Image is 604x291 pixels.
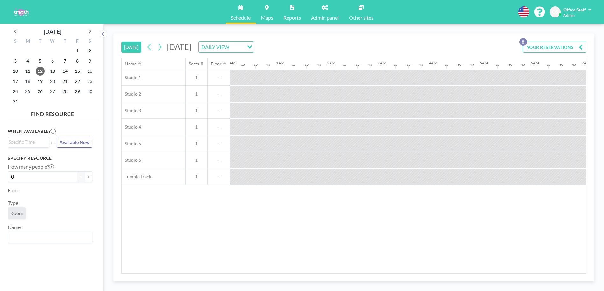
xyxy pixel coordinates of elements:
span: DAILY VIEW [200,43,231,51]
span: - [208,141,230,146]
span: Monday, August 25, 2025 [23,87,32,96]
span: Other sites [349,15,373,20]
span: Friday, August 29, 2025 [73,87,82,96]
div: 5AM [480,60,488,65]
span: Friday, August 22, 2025 [73,77,82,86]
input: Search for option [9,139,46,145]
span: - [208,124,230,130]
div: T [34,37,46,46]
span: Reports [283,15,301,20]
div: 15 [445,63,449,67]
div: 45 [419,63,423,67]
span: Wednesday, August 6, 2025 [48,57,57,65]
div: 30 [458,63,461,67]
div: T [59,37,71,46]
span: Thursday, August 7, 2025 [60,57,69,65]
div: W [46,37,59,46]
div: 30 [508,63,512,67]
span: Saturday, August 9, 2025 [85,57,94,65]
span: 1 [186,174,207,179]
span: Sunday, August 31, 2025 [11,97,20,106]
div: Search for option [8,137,49,147]
div: 6AM [531,60,539,65]
span: Maps [261,15,273,20]
div: S [9,37,22,46]
span: Tuesday, August 5, 2025 [36,57,45,65]
span: Schedule [231,15,251,20]
span: Studio 1 [122,75,141,80]
label: Floor [8,187,19,193]
div: 15 [292,63,296,67]
span: Saturday, August 16, 2025 [85,67,94,76]
button: YOUR RESERVATIONS8 [523,42,586,53]
label: Name [8,224,21,230]
div: Name [125,61,137,67]
span: Studio 5 [122,141,141,146]
div: 45 [521,63,525,67]
div: 4AM [429,60,437,65]
div: Floor [211,61,222,67]
span: - [208,174,230,179]
span: Studio 2 [122,91,141,97]
span: - [208,157,230,163]
span: OS [552,9,558,15]
span: - [208,108,230,113]
span: Room [10,210,23,216]
input: Search for option [9,233,89,241]
span: Saturday, August 23, 2025 [85,77,94,86]
span: Friday, August 15, 2025 [73,67,82,76]
div: 2AM [327,60,335,65]
span: - [208,91,230,97]
div: 30 [559,63,563,67]
span: 1 [186,157,207,163]
button: + [85,171,92,182]
div: 30 [254,63,258,67]
div: F [71,37,83,46]
span: Available Now [60,139,89,145]
div: S [83,37,96,46]
span: Sunday, August 3, 2025 [11,57,20,65]
div: 45 [266,63,270,67]
span: or [51,139,55,145]
div: 15 [343,63,347,67]
span: Thursday, August 14, 2025 [60,67,69,76]
div: 1AM [276,60,284,65]
span: Friday, August 8, 2025 [73,57,82,65]
label: How many people? [8,164,54,170]
span: Tuesday, August 26, 2025 [36,87,45,96]
span: 1 [186,91,207,97]
span: 1 [186,141,207,146]
span: Tuesday, August 19, 2025 [36,77,45,86]
div: 30 [356,63,359,67]
div: 45 [317,63,321,67]
span: Studio 6 [122,157,141,163]
div: Search for option [8,232,92,243]
span: Sunday, August 10, 2025 [11,67,20,76]
span: Friday, August 1, 2025 [73,46,82,55]
div: [DATE] [44,27,61,36]
div: Seats [189,61,199,67]
span: Tumble Track [122,174,151,179]
p: 8 [519,38,527,46]
span: Admin panel [311,15,339,20]
input: Search for option [231,43,243,51]
div: 30 [305,63,309,67]
span: Studio 4 [122,124,141,130]
div: 45 [368,63,372,67]
h4: FIND RESOURCE [8,108,97,117]
div: 30 [407,63,410,67]
span: Wednesday, August 13, 2025 [48,67,57,76]
span: Saturday, August 2, 2025 [85,46,94,55]
div: M [22,37,34,46]
span: Thursday, August 28, 2025 [60,87,69,96]
div: 3AM [378,60,386,65]
span: 1 [186,124,207,130]
button: Available Now [57,137,92,148]
div: 45 [470,63,474,67]
div: 12AM [225,60,236,65]
span: Tuesday, August 12, 2025 [36,67,45,76]
span: - [208,75,230,80]
div: 15 [496,63,500,67]
span: Thursday, August 21, 2025 [60,77,69,86]
span: Monday, August 4, 2025 [23,57,32,65]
